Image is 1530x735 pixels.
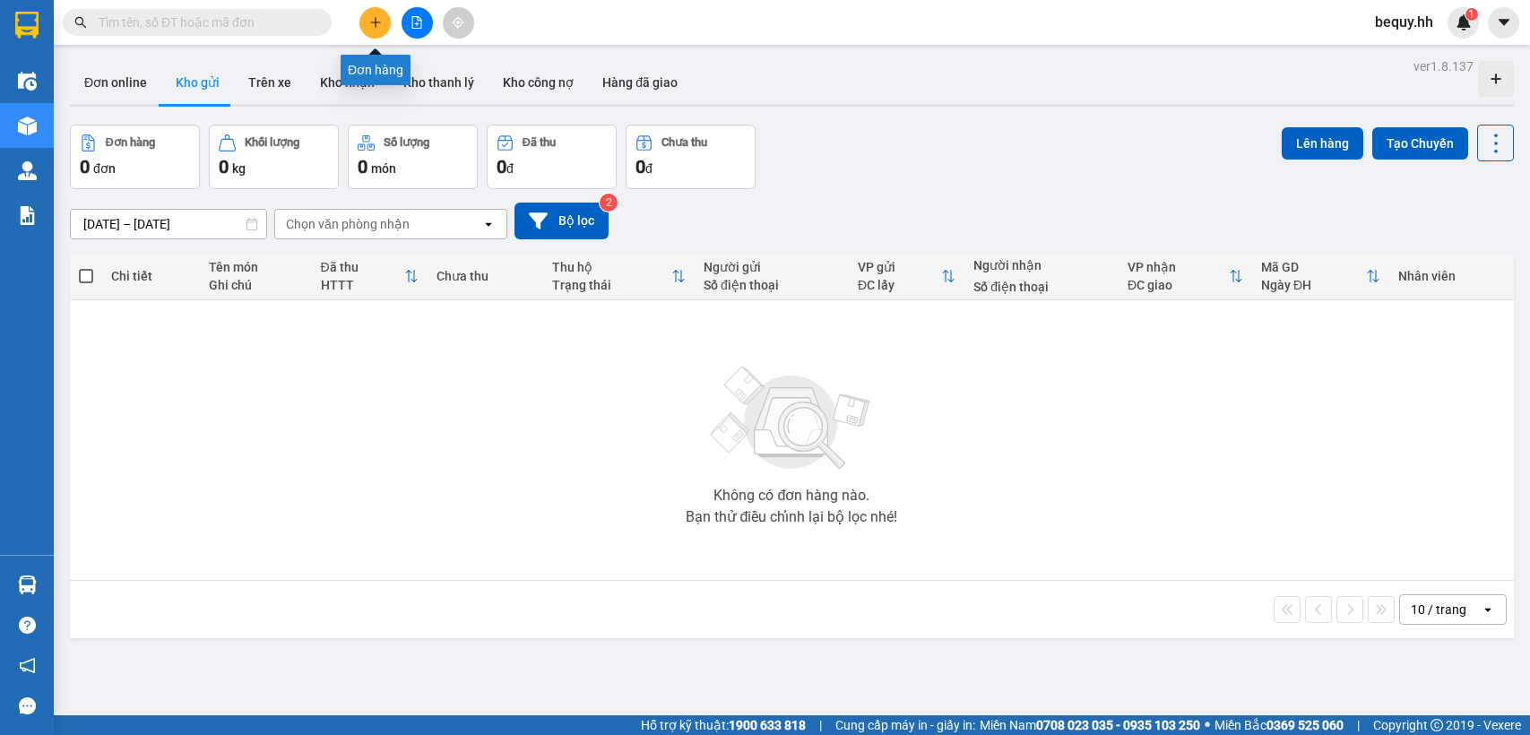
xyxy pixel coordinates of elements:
sup: 1 [1465,8,1478,21]
button: Khối lượng0kg [209,125,339,189]
button: Đã thu0đ [487,125,617,189]
svg: open [1481,602,1495,617]
span: món [371,161,396,176]
img: solution-icon [18,206,37,225]
th: Toggle SortBy [312,253,428,300]
span: 1 [1468,8,1474,21]
div: Khối lượng [245,136,299,149]
button: Số lượng0món [348,125,478,189]
div: Mã GD [1261,260,1366,274]
div: Chưa thu [661,136,707,149]
div: Chưa thu [437,269,534,283]
span: 0 [497,156,506,177]
th: Toggle SortBy [1252,253,1389,300]
div: Đã thu [523,136,556,149]
button: plus [359,7,391,39]
button: Kho gửi [161,61,234,104]
th: Toggle SortBy [543,253,695,300]
span: kg [232,161,246,176]
div: HTTT [321,278,404,292]
button: Chưa thu0đ [626,125,756,189]
button: caret-down [1488,7,1519,39]
strong: 0708 023 035 - 0935 103 250 [1036,718,1200,732]
span: 0 [80,156,90,177]
div: Ghi chú [209,278,302,292]
img: warehouse-icon [18,161,37,180]
span: plus [369,16,382,29]
div: ver 1.8.137 [1413,56,1474,76]
th: Toggle SortBy [1119,253,1252,300]
div: Số điện thoại [973,280,1110,294]
div: Tạo kho hàng mới [1478,61,1514,97]
svg: open [481,217,496,231]
span: đ [506,161,514,176]
input: Tìm tên, số ĐT hoặc mã đơn [99,13,310,32]
div: Thu hộ [552,260,671,274]
button: aim [443,7,474,39]
span: 0 [358,156,367,177]
span: notification [19,657,36,674]
div: Chọn văn phòng nhận [286,215,410,233]
img: svg+xml;base64,PHN2ZyBjbGFzcz0ibGlzdC1wbHVnX19zdmciIHhtbG5zPSJodHRwOi8vd3d3LnczLm9yZy8yMDAwL3N2Zy... [702,356,881,481]
button: Kho công nợ [488,61,588,104]
button: Kho thanh lý [389,61,488,104]
span: 0 [219,156,229,177]
span: 0 [635,156,645,177]
button: file-add [402,7,433,39]
span: | [819,715,822,735]
img: warehouse-icon [18,117,37,135]
span: copyright [1431,719,1443,731]
div: VP gửi [858,260,941,274]
button: Đơn online [70,61,161,104]
button: Bộ lọc [514,203,609,239]
span: file-add [411,16,423,29]
div: Không có đơn hàng nào. [713,489,869,503]
span: Hỗ trợ kỹ thuật: [641,715,806,735]
div: Người gửi [704,260,840,274]
span: | [1357,715,1360,735]
div: Nhân viên [1398,269,1505,283]
div: Người nhận [973,258,1110,272]
span: Miền Nam [980,715,1200,735]
strong: 0369 525 060 [1266,718,1344,732]
input: Select a date range. [71,210,266,238]
div: Chi tiết [111,269,191,283]
button: Tạo Chuyến [1372,127,1468,160]
button: Đơn hàng0đơn [70,125,200,189]
span: đơn [93,161,116,176]
strong: 1900 633 818 [729,718,806,732]
div: Tên món [209,260,302,274]
img: warehouse-icon [18,575,37,594]
span: Miền Bắc [1214,715,1344,735]
sup: 2 [600,194,618,212]
div: Đã thu [321,260,404,274]
img: logo-vxr [15,12,39,39]
div: 10 / trang [1411,601,1466,618]
button: Hàng đã giao [588,61,692,104]
button: Trên xe [234,61,306,104]
div: Bạn thử điều chỉnh lại bộ lọc nhé! [686,510,897,524]
div: ĐC giao [1128,278,1229,292]
span: aim [452,16,464,29]
span: search [74,16,87,29]
span: ⚪️ [1205,722,1210,729]
img: warehouse-icon [18,72,37,91]
span: bequy.hh [1361,11,1448,33]
th: Toggle SortBy [849,253,964,300]
div: ĐC lấy [858,278,941,292]
button: Kho nhận [306,61,389,104]
img: icon-new-feature [1456,14,1472,30]
div: VP nhận [1128,260,1229,274]
span: đ [645,161,653,176]
div: Trạng thái [552,278,671,292]
span: message [19,697,36,714]
div: Ngày ĐH [1261,278,1366,292]
span: Cung cấp máy in - giấy in: [835,715,975,735]
div: Đơn hàng [106,136,155,149]
div: Số lượng [384,136,429,149]
span: caret-down [1496,14,1512,30]
div: Số điện thoại [704,278,840,292]
button: Lên hàng [1282,127,1363,160]
span: question-circle [19,617,36,634]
